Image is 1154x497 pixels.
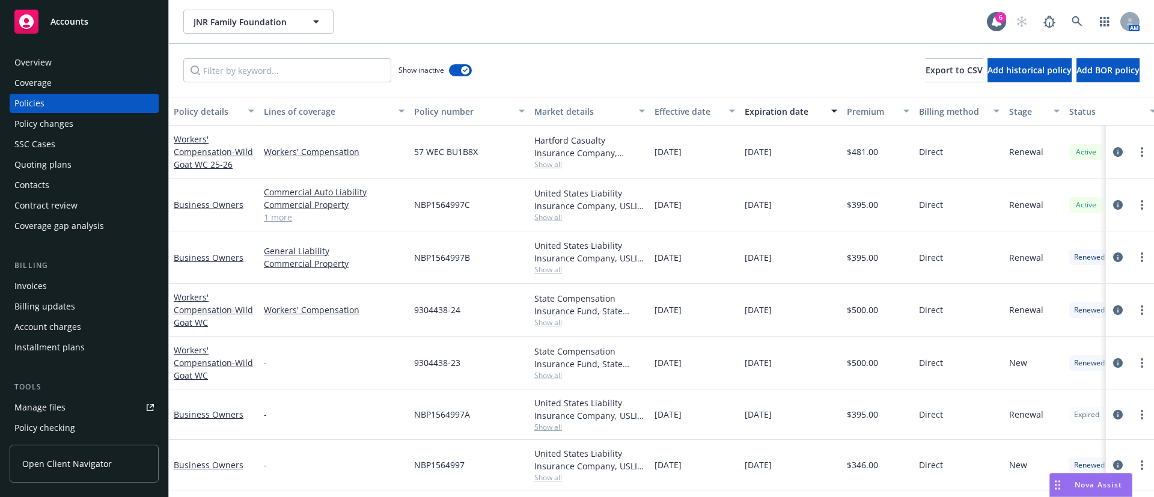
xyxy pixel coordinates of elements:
[264,245,405,257] a: General Liability
[1111,145,1125,159] a: circleInformation
[1065,10,1089,34] a: Search
[414,105,511,118] div: Policy number
[919,251,943,264] span: Direct
[1069,105,1143,118] div: Status
[183,58,391,82] input: Filter by keyword...
[655,459,682,471] span: [DATE]
[919,198,943,211] span: Direct
[745,198,772,211] span: [DATE]
[1074,200,1098,210] span: Active
[988,64,1072,76] span: Add historical policy
[926,58,983,82] button: Export to CSV
[847,198,878,211] span: $395.00
[409,97,530,126] button: Policy number
[264,186,405,198] a: Commercial Auto Liability
[14,418,75,438] div: Policy checking
[745,145,772,158] span: [DATE]
[1009,251,1043,264] span: Renewal
[847,105,896,118] div: Premium
[14,114,73,133] div: Policy changes
[745,356,772,369] span: [DATE]
[10,175,159,195] a: Contacts
[534,134,645,159] div: Hartford Casualty Insurance Company, Hartford Insurance Group
[988,58,1072,82] button: Add historical policy
[14,53,52,72] div: Overview
[264,356,267,369] span: -
[534,345,645,370] div: State Compensation Insurance Fund, State Compensation Insurance Fund (SCIF)
[534,105,632,118] div: Market details
[174,199,243,210] a: Business Owners
[1074,252,1105,263] span: Renewed
[847,459,878,471] span: $346.00
[534,239,645,264] div: United States Liability Insurance Company, USLI, CRC Group
[1074,305,1105,316] span: Renewed
[414,198,470,211] span: NBP1564997C
[534,447,645,472] div: United States Liability Insurance Company, USLI, CRC Group
[14,398,66,417] div: Manage files
[414,459,465,471] span: NBP1564997
[264,257,405,270] a: Commercial Property
[919,105,986,118] div: Billing method
[534,422,645,432] span: Show all
[174,291,253,328] a: Workers' Compensation
[1135,145,1149,159] a: more
[174,105,241,118] div: Policy details
[655,408,682,421] span: [DATE]
[10,398,159,417] a: Manage files
[745,105,824,118] div: Expiration date
[10,135,159,154] a: SSC Cases
[414,145,478,158] span: 57 WEC BU1B8X
[1111,198,1125,212] a: circleInformation
[10,338,159,357] a: Installment plans
[530,97,650,126] button: Market details
[534,159,645,169] span: Show all
[1111,407,1125,422] a: circleInformation
[10,94,159,113] a: Policies
[1135,356,1149,370] a: more
[259,97,409,126] button: Lines of coverage
[1049,473,1132,497] button: Nova Assist
[534,472,645,483] span: Show all
[10,5,159,38] a: Accounts
[926,64,983,76] span: Export to CSV
[14,196,78,215] div: Contract review
[14,276,47,296] div: Invoices
[14,73,52,93] div: Coverage
[1135,303,1149,317] a: more
[655,145,682,158] span: [DATE]
[1076,64,1140,76] span: Add BOR policy
[1111,250,1125,264] a: circleInformation
[1074,358,1105,368] span: Renewed
[1009,459,1027,471] span: New
[174,133,253,170] a: Workers' Compensation
[10,114,159,133] a: Policy changes
[264,105,391,118] div: Lines of coverage
[534,397,645,422] div: United States Liability Insurance Company, USLI, CRC Group
[919,459,943,471] span: Direct
[1075,480,1122,490] span: Nova Assist
[919,303,943,316] span: Direct
[22,457,112,470] span: Open Client Navigator
[745,303,772,316] span: [DATE]
[264,211,405,224] a: 1 more
[1135,407,1149,422] a: more
[50,17,88,26] span: Accounts
[919,408,943,421] span: Direct
[655,356,682,369] span: [DATE]
[842,97,914,126] button: Premium
[534,187,645,212] div: United States Liability Insurance Company, USLI, CRC Group
[1009,198,1043,211] span: Renewal
[847,303,878,316] span: $500.00
[1135,250,1149,264] a: more
[1010,10,1034,34] a: Start snowing
[1009,408,1043,421] span: Renewal
[534,212,645,222] span: Show all
[264,459,267,471] span: -
[10,196,159,215] a: Contract review
[264,303,405,316] a: Workers' Compensation
[655,198,682,211] span: [DATE]
[655,251,682,264] span: [DATE]
[14,175,49,195] div: Contacts
[914,97,1004,126] button: Billing method
[1009,145,1043,158] span: Renewal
